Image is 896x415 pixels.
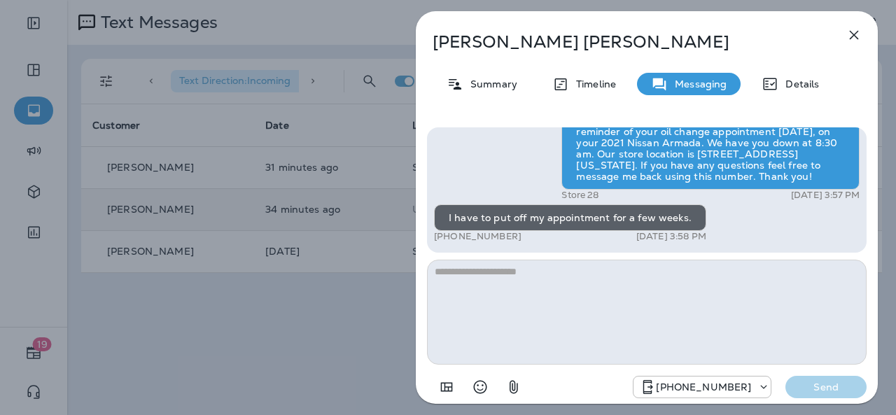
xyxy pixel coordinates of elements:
[791,190,860,201] p: [DATE] 3:57 PM
[433,373,461,401] button: Add in a premade template
[434,204,706,231] div: I have to put off my appointment for a few weeks.
[656,381,751,393] p: [PHONE_NUMBER]
[466,373,494,401] button: Select an emoji
[636,231,706,242] p: [DATE] 3:58 PM
[434,231,521,242] p: [PHONE_NUMBER]
[778,78,819,90] p: Details
[633,379,771,395] div: +1 (208) 858-5823
[668,78,727,90] p: Messaging
[569,78,616,90] p: Timeline
[463,78,517,90] p: Summary
[561,96,860,190] div: Hey [PERSON_NAME]! This is [PERSON_NAME] from Grease Monkey. I'm just sending you a friendly remi...
[433,32,815,52] p: [PERSON_NAME] [PERSON_NAME]
[561,190,598,201] p: Store 28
